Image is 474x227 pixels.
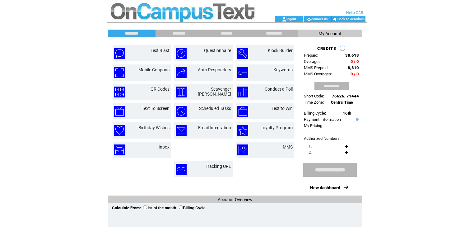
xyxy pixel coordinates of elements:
[237,125,248,136] img: loyalty-program.png
[114,106,125,117] img: text-to-screen.png
[237,106,248,117] img: text-to-win.png
[311,17,328,21] a: contact us
[304,94,324,98] span: Short Code:
[304,53,318,58] span: Prepaid:
[304,100,324,105] span: Time Zone:
[179,205,183,209] input: Billing Cycle
[304,59,322,64] span: Overages:
[143,205,147,209] input: 1st of the month
[265,87,293,92] a: Conduct a Poll
[151,87,170,92] a: QR Codes
[176,87,187,97] img: scavenger-hunt.png
[273,67,293,72] a: Keywords
[307,17,311,22] img: contact_us_icon.gif
[112,206,141,210] span: Calculate From:
[138,67,170,72] a: Mobile Coupons
[237,67,248,78] img: keywords.png
[138,125,170,130] a: Birthday Wishes
[304,117,341,122] a: Payment Information
[332,94,359,98] span: 76626, 71444
[114,87,125,97] img: qr-codes.png
[176,106,187,117] img: scheduled-tasks.png
[237,144,248,155] img: mms.png
[309,144,312,149] span: 1.
[114,125,125,136] img: birthday-wishes.png
[337,17,365,21] a: Back to octadmin
[304,123,322,128] a: My Pricing
[237,48,248,59] img: kiosk-builder.png
[331,100,353,105] span: Central Time
[272,106,293,111] a: Text to Win
[282,17,286,22] img: account_icon.gif
[114,144,125,155] img: inbox.png
[114,48,125,59] img: text-blast.png
[354,118,359,121] img: help.gif
[176,125,187,136] img: email-integration.png
[176,48,187,59] img: questionnaire.png
[198,125,231,130] a: Email Integration
[346,11,363,15] span: Hello CAB
[151,48,170,53] a: Text Blast
[283,144,293,149] a: MMS
[237,87,248,97] img: conduct-a-poll.png
[142,106,170,111] a: Text To Screen
[218,197,253,202] span: Account Overview
[179,206,205,210] label: Billing Cycle
[304,65,328,70] span: MMS Prepaid:
[260,125,293,130] a: Loyalty Program
[304,72,332,76] span: MMS Overages:
[309,150,312,155] span: 2.
[351,59,359,64] span: 0 / 0
[206,164,231,169] a: Tracking URL
[343,111,351,116] span: 16th
[317,46,336,51] span: CREDITS
[199,106,231,111] a: Scheduled Tasks
[318,31,342,36] span: My Account
[159,144,170,149] a: Inbox
[204,48,231,53] a: Questionnaire
[310,185,340,190] a: New dashboard
[198,87,231,97] a: Scavenger [PERSON_NAME]
[143,206,176,210] label: 1st of the month
[304,111,326,116] span: Billing Cycle:
[286,17,296,21] a: logout
[176,67,187,78] img: auto-responders.png
[345,53,359,58] span: 38,618
[351,72,359,76] span: 0 / 0
[304,136,341,141] span: Authorized Numbers:
[332,17,337,22] img: backArrow.gif
[268,48,293,53] a: Kiosk Builder
[198,67,231,72] a: Auto Responders
[348,65,359,70] span: 8,810
[114,67,125,78] img: mobile-coupons.png
[176,164,187,175] img: tracking-url.png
